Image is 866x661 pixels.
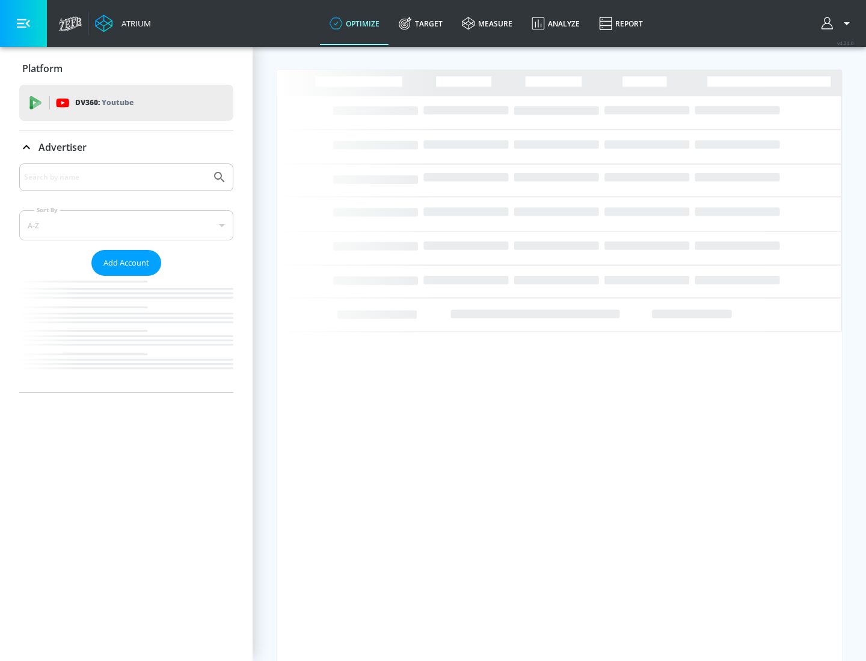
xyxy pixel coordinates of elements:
a: Target [389,2,452,45]
nav: list of Advertiser [19,276,233,392]
a: Atrium [95,14,151,32]
div: DV360: Youtube [19,85,233,121]
p: Platform [22,62,63,75]
button: Add Account [91,250,161,276]
span: Add Account [103,256,149,270]
label: Sort By [34,206,60,214]
div: A-Z [19,210,233,240]
p: Youtube [102,96,134,109]
p: DV360: [75,96,134,109]
input: Search by name [24,169,206,185]
span: v 4.24.0 [837,40,854,46]
div: Atrium [117,18,151,29]
div: Advertiser [19,130,233,164]
a: Report [589,2,653,45]
a: Analyze [522,2,589,45]
a: optimize [320,2,389,45]
div: Platform [19,52,233,85]
div: Advertiser [19,163,233,392]
p: Advertiser [38,141,87,154]
a: measure [452,2,522,45]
